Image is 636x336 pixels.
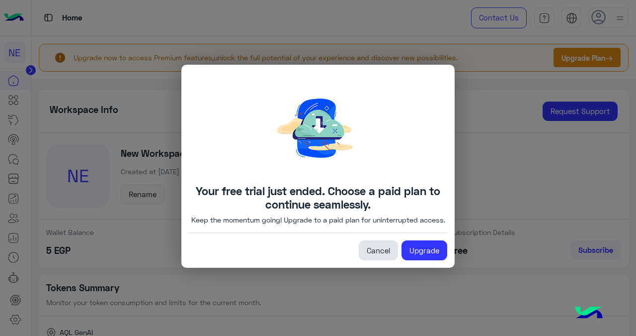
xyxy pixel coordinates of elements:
[359,240,398,260] a: Cancel
[191,215,445,225] p: Keep the momentum going! Upgrade to a paid plan for uninterrupted access.
[243,72,393,184] img: Downloading.png
[571,296,606,331] img: hulul-logo.png
[401,240,447,260] a: Upgrade
[189,184,447,211] h4: Your free trial just ended. Choose a paid plan to continue seamlessly.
